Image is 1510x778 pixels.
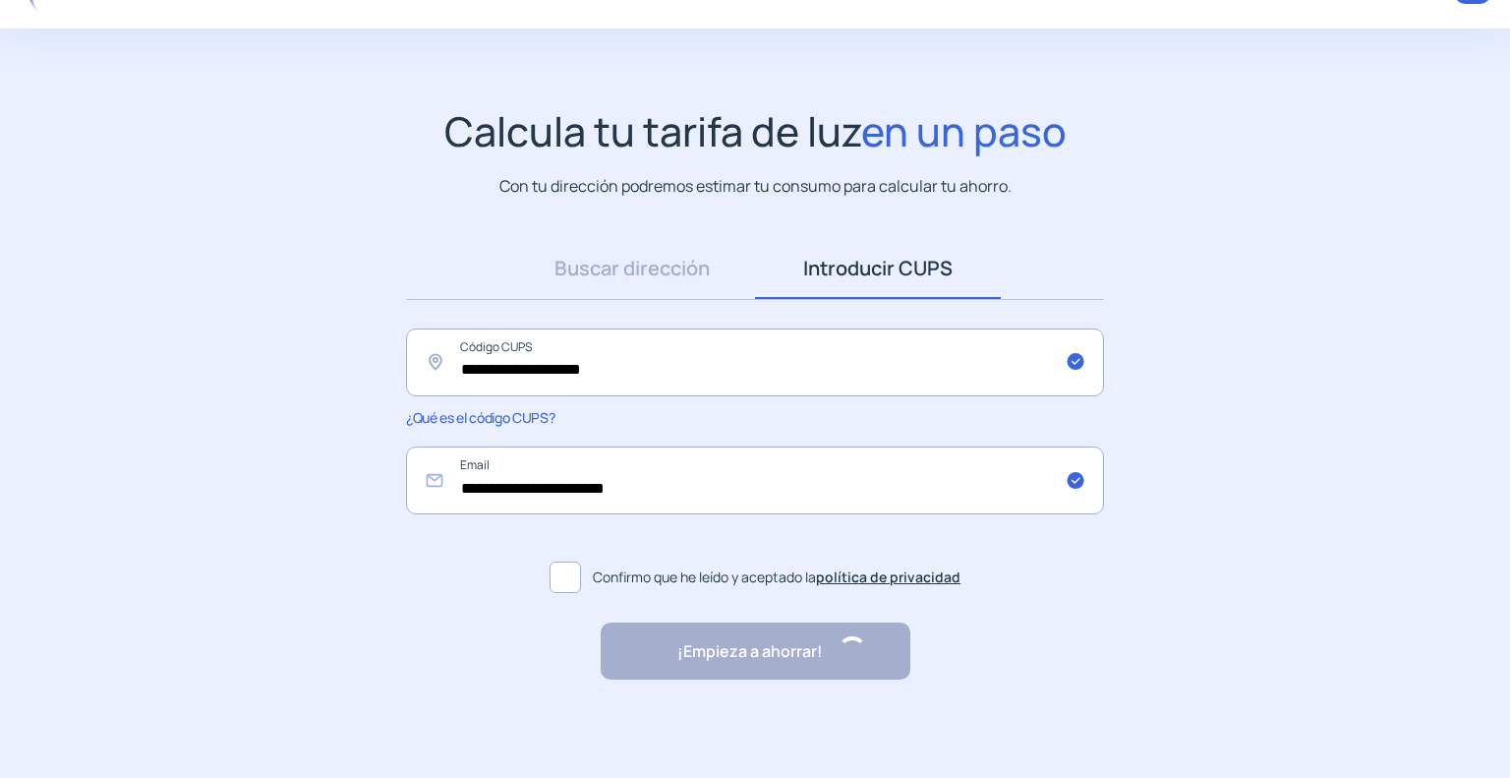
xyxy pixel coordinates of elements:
span: en un paso [861,103,1067,158]
span: ¿Qué es el código CUPS? [406,408,554,427]
a: política de privacidad [816,568,960,586]
a: Buscar dirección [509,238,755,299]
p: Con tu dirección podremos estimar tu consumo para calcular tu ahorro. [499,174,1012,199]
a: Introducir CUPS [755,238,1001,299]
h1: Calcula tu tarifa de luz [444,107,1067,155]
span: Confirmo que he leído y aceptado la [593,567,960,588]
